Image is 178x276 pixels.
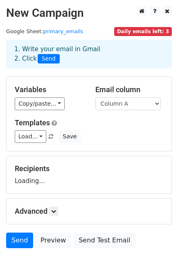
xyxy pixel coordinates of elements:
a: primary_emails [43,28,83,34]
h5: Advanced [15,207,163,216]
button: Save [59,130,80,143]
div: Loading... [15,164,163,186]
a: Copy/paste... [15,97,65,110]
h2: New Campaign [6,6,172,20]
a: Send [6,233,33,248]
a: Send Test Email [73,233,135,248]
h5: Variables [15,85,83,94]
h5: Recipients [15,164,163,173]
h5: Email column [95,85,164,94]
span: Send [38,54,60,64]
a: Load... [15,130,46,143]
small: Google Sheet: [6,28,83,34]
a: Daily emails left: 3 [114,28,172,34]
a: Preview [35,233,71,248]
span: Daily emails left: 3 [114,27,172,36]
div: 1. Write your email in Gmail 2. Click [8,45,170,63]
a: Templates [15,118,50,127]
